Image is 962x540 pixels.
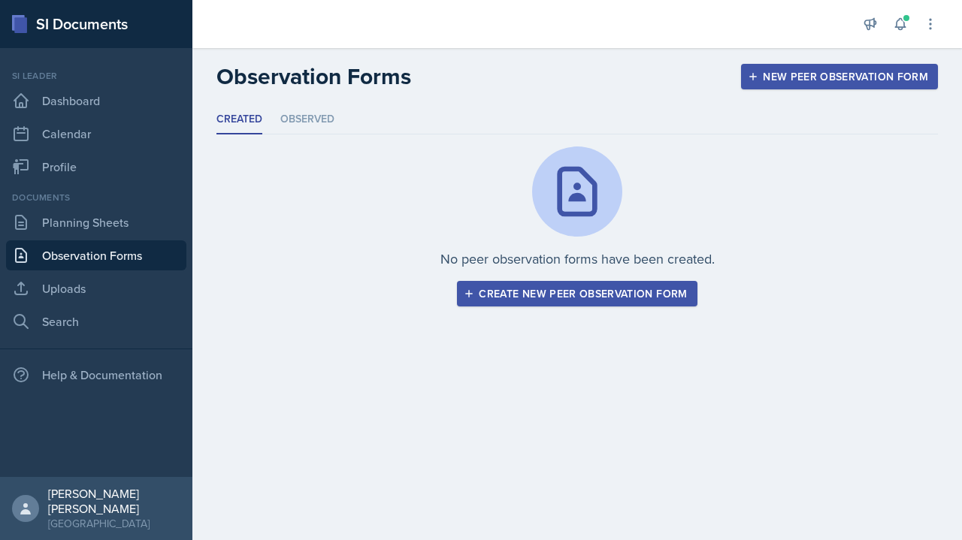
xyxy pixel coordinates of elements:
a: Planning Sheets [6,207,186,237]
a: Dashboard [6,86,186,116]
a: Calendar [6,119,186,149]
h2: Observation Forms [216,63,411,90]
p: No peer observation forms have been created. [440,249,715,269]
div: Create new peer observation form [467,288,687,300]
div: Si leader [6,69,186,83]
div: Help & Documentation [6,360,186,390]
a: Profile [6,152,186,182]
button: New Peer Observation Form [741,64,938,89]
div: Documents [6,191,186,204]
div: [GEOGRAPHIC_DATA] [48,516,180,531]
button: Create new peer observation form [457,281,697,306]
a: Uploads [6,273,186,303]
li: Created [216,105,262,134]
div: New Peer Observation Form [751,71,928,83]
div: [PERSON_NAME] [PERSON_NAME] [48,486,180,516]
li: Observed [280,105,334,134]
a: Search [6,306,186,336]
a: Observation Forms [6,240,186,270]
